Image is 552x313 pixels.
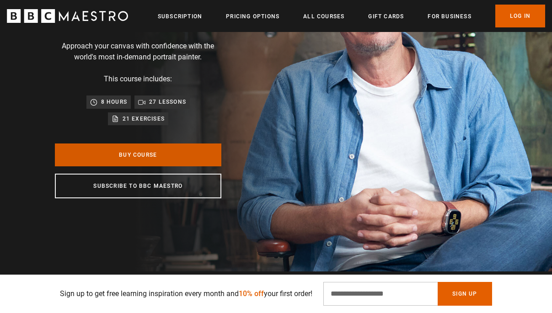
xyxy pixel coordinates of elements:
[149,97,186,106] p: 27 lessons
[7,9,128,23] svg: BBC Maestro
[101,97,127,106] p: 8 hours
[303,12,344,21] a: All Courses
[123,114,165,123] p: 21 exercises
[368,12,404,21] a: Gift Cards
[239,289,264,298] span: 10% off
[55,174,221,198] a: Subscribe to BBC Maestro
[428,12,471,21] a: For business
[495,5,545,27] a: Log In
[55,41,221,63] p: Approach your canvas with confidence with the world's most in-demand portrait painter.
[55,143,221,166] a: Buy Course
[158,5,545,27] nav: Primary
[104,74,172,85] p: This course includes:
[438,282,492,306] button: Sign Up
[158,12,202,21] a: Subscription
[226,12,279,21] a: Pricing Options
[60,288,312,299] p: Sign up to get free learning inspiration every month and your first order!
